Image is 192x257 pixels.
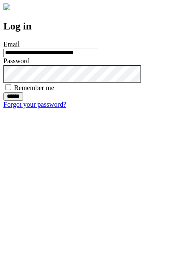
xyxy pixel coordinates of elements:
[3,20,189,32] h2: Log in
[3,57,29,64] label: Password
[3,101,66,108] a: Forgot your password?
[3,41,20,48] label: Email
[3,3,10,10] img: logo-4e3dc11c47720685a147b03b5a06dd966a58ff35d612b21f08c02c0306f2b779.png
[14,84,54,91] label: Remember me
